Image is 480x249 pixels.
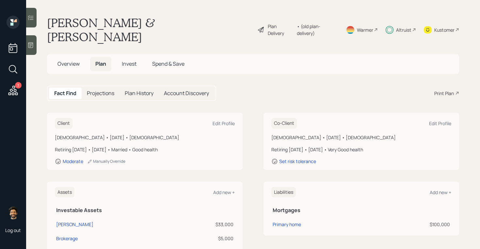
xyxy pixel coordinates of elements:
div: Altruist [396,26,411,33]
div: $33,000 [185,221,233,228]
div: Add new + [430,189,451,195]
div: Retiring [DATE] • [DATE] • Married • Good health [55,146,235,153]
div: $5,000 [185,235,233,242]
h6: Liabilities [271,187,296,198]
h5: Fact Find [54,90,76,96]
h5: Investable Assets [56,207,233,213]
div: Warmer [357,26,373,33]
div: Manually Override [87,158,125,164]
div: Retiring [DATE] • [DATE] • Very Good health [271,146,451,153]
div: Add new + [213,189,235,195]
div: Moderate [63,158,83,164]
h5: Projections [87,90,114,96]
span: Plan [95,60,106,67]
div: [PERSON_NAME] [56,221,93,228]
span: Invest [122,60,136,67]
img: eric-schwartz-headshot.png [7,206,20,219]
div: Plan Delivery [268,23,294,37]
div: Set risk tolerance [279,158,316,164]
div: [DEMOGRAPHIC_DATA] • [DATE] • [DEMOGRAPHIC_DATA] [55,134,235,141]
div: Brokerage [56,235,78,242]
h6: Client [55,118,72,129]
div: Print Plan [434,90,454,97]
div: Log out [5,227,21,233]
div: 3 [15,82,22,89]
div: $100,000 [376,221,450,228]
h6: Co-Client [271,118,297,129]
h5: Account Discovery [164,90,209,96]
h6: Assets [55,187,74,198]
div: Edit Profile [429,120,451,126]
div: • (old plan-delivery) [297,23,338,37]
div: Primary home [273,221,301,228]
span: Overview [57,60,80,67]
div: Kustomer [434,26,455,33]
div: Edit Profile [213,120,235,126]
span: Spend & Save [152,60,184,67]
h5: Plan History [125,90,153,96]
h1: [PERSON_NAME] & [PERSON_NAME] [47,16,252,44]
div: [DEMOGRAPHIC_DATA] • [DATE] • [DEMOGRAPHIC_DATA] [271,134,451,141]
h5: Mortgages [273,207,450,213]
